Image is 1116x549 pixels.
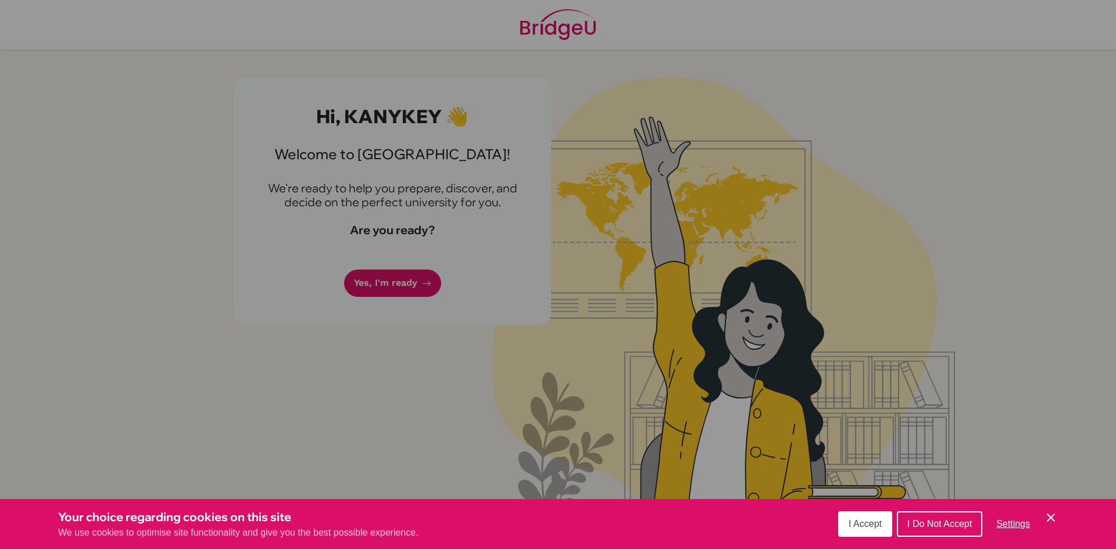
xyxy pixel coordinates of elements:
span: Settings [996,519,1030,529]
button: I Do Not Accept [897,511,982,537]
button: I Accept [838,511,892,537]
h3: Your choice regarding cookies on this site [58,508,419,526]
button: Settings [987,512,1039,536]
p: We use cookies to optimise site functionality and give you the best possible experience. [58,526,419,540]
span: I Do Not Accept [907,519,972,529]
button: Save and close [1044,511,1058,525]
span: I Accept [849,519,882,529]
